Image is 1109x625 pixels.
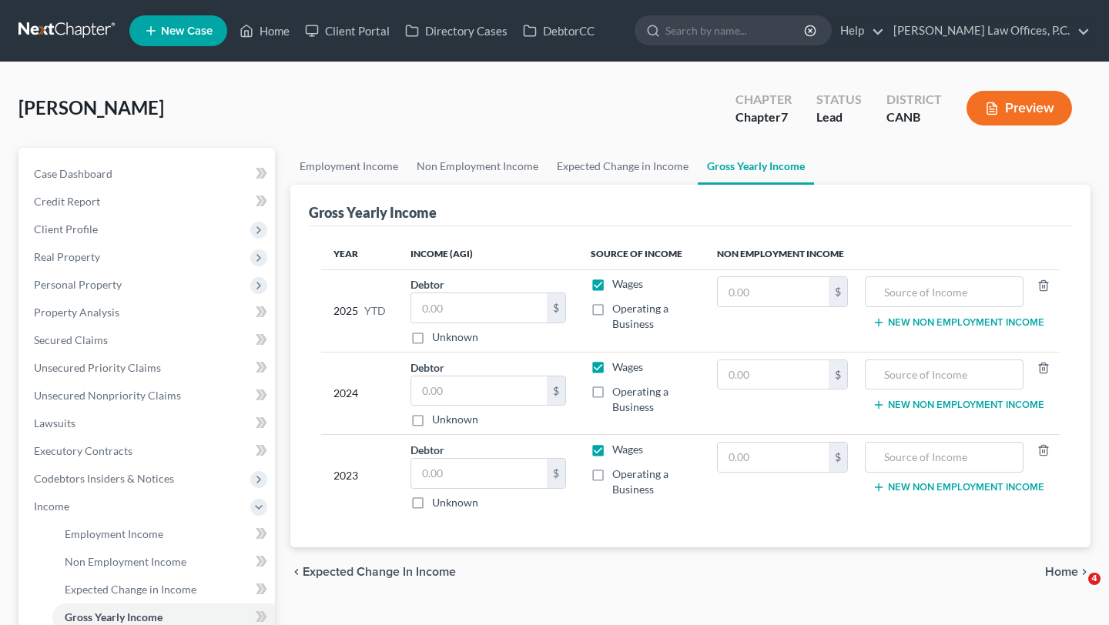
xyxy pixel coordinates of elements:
a: Lawsuits [22,409,275,437]
a: Client Portal [297,17,397,45]
a: Non Employment Income [407,148,548,185]
div: 2024 [333,359,386,428]
span: Non Employment Income [65,555,186,568]
a: Expected Change in Income [548,148,698,185]
span: [PERSON_NAME] [18,96,164,119]
input: Source of Income [873,443,1015,472]
input: Search by name... [665,16,806,45]
a: Property Analysis [22,299,275,326]
div: 2023 [333,442,386,510]
span: Personal Property [34,278,122,291]
th: Year [321,239,398,269]
th: Income (AGI) [398,239,578,269]
span: Operating a Business [612,467,668,496]
a: Case Dashboard [22,160,275,188]
input: 0.00 [718,443,829,472]
label: Unknown [432,495,478,510]
button: New Non Employment Income [873,399,1044,411]
a: Help [833,17,884,45]
a: Employment Income [290,148,407,185]
span: Employment Income [65,527,163,540]
a: Expected Change in Income [52,576,275,603]
span: Operating a Business [612,302,668,330]
span: Wages [612,360,643,373]
a: Secured Claims [22,326,275,354]
label: Debtor [410,359,444,376]
span: Secured Claims [34,333,108,346]
div: $ [829,360,847,389]
span: Gross Yearly Income [65,610,162,623]
span: Wages [612,277,643,290]
div: $ [547,459,565,488]
a: Executory Contracts [22,437,275,465]
a: Unsecured Priority Claims [22,354,275,382]
i: chevron_right [1078,566,1091,578]
div: Lead [816,109,862,126]
div: CANB [886,109,942,126]
a: Credit Report [22,188,275,216]
span: Wages [612,443,643,456]
div: Chapter [735,109,792,126]
div: $ [547,293,565,323]
span: YTD [364,303,386,319]
span: 4 [1088,573,1101,585]
a: Gross Yearly Income [698,148,814,185]
span: Home [1045,566,1078,578]
input: 0.00 [718,277,829,306]
input: 0.00 [718,360,829,389]
span: Unsecured Nonpriority Claims [34,389,181,402]
button: Home chevron_right [1045,566,1091,578]
th: Non Employment Income [705,239,1060,269]
a: DebtorCC [515,17,602,45]
a: Employment Income [52,520,275,548]
i: chevron_left [290,566,303,578]
iframe: Intercom live chat [1057,573,1094,610]
span: Lawsuits [34,416,75,429]
span: Client Profile [34,222,98,236]
span: Unsecured Priority Claims [34,361,161,374]
div: $ [829,443,847,472]
a: Directory Cases [397,17,515,45]
input: Source of Income [873,360,1015,389]
button: chevron_left Expected Change in Income [290,566,456,578]
span: Real Property [34,250,100,263]
label: Unknown [432,329,478,345]
div: Chapter [735,91,792,109]
div: $ [829,277,847,306]
label: Debtor [410,276,444,292]
span: New Case [161,25,213,37]
label: Unknown [432,412,478,427]
div: Status [816,91,862,109]
button: New Non Employment Income [873,481,1044,493]
span: Executory Contracts [34,444,132,457]
a: Unsecured Nonpriority Claims [22,382,275,409]
a: Home [232,17,297,45]
span: Operating a Business [612,385,668,413]
input: 0.00 [411,376,547,406]
span: Codebtors Insiders & Notices [34,472,174,485]
span: Expected Change in Income [303,566,456,578]
span: Expected Change in Income [65,583,196,596]
input: 0.00 [411,293,547,323]
span: Property Analysis [34,306,119,319]
span: Credit Report [34,195,100,208]
input: Source of Income [873,277,1015,306]
div: $ [547,376,565,406]
th: Source of Income [578,239,705,269]
div: Gross Yearly Income [309,203,437,222]
span: Case Dashboard [34,167,112,180]
button: New Non Employment Income [873,316,1044,329]
span: 7 [781,109,788,124]
input: 0.00 [411,459,547,488]
span: Income [34,500,69,513]
div: District [886,91,942,109]
div: 2025 [333,276,386,345]
button: Preview [967,91,1072,125]
a: Non Employment Income [52,548,275,576]
label: Debtor [410,442,444,458]
a: [PERSON_NAME] Law Offices, P.C. [886,17,1090,45]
